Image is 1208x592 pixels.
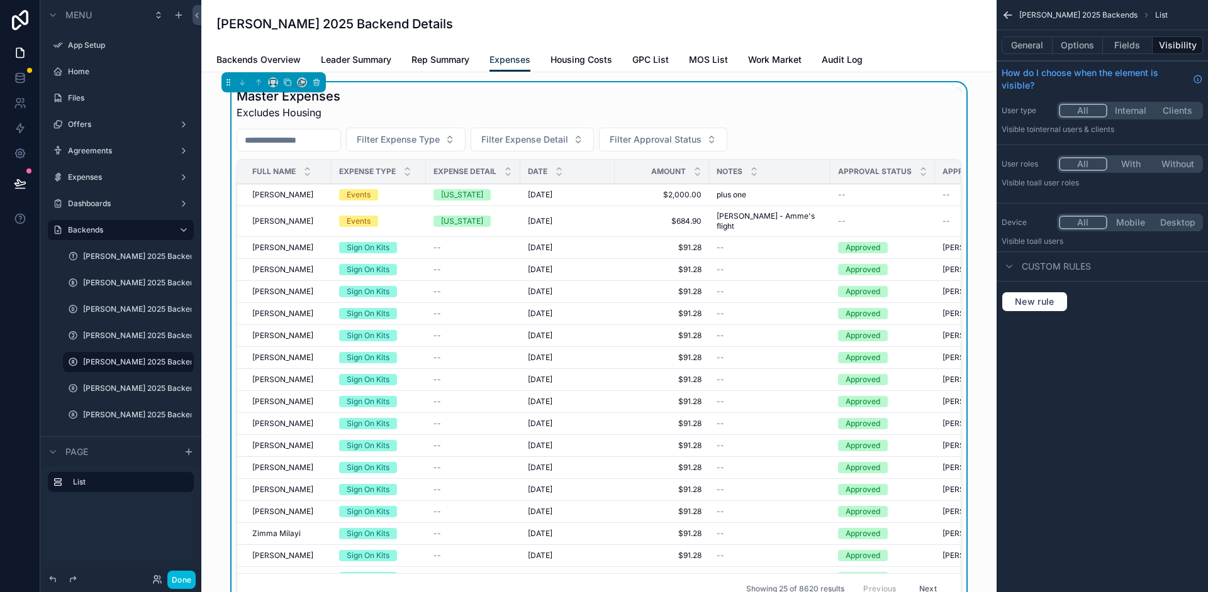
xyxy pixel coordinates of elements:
[717,463,823,473] a: --
[717,397,823,407] a: --
[622,265,702,275] span: $91.28
[433,441,513,451] a: --
[622,216,702,226] span: $684.90
[717,441,724,451] span: --
[748,48,802,74] a: Work Market
[252,331,324,341] a: [PERSON_NAME]
[528,353,607,363] a: [DATE]
[689,48,728,74] a: MOS List
[339,330,418,341] a: Sign On Kits
[68,172,169,182] label: Expenses
[942,353,1004,363] span: [PERSON_NAME]
[632,53,669,66] span: GPC List
[838,264,927,275] a: Approved
[551,53,612,66] span: Housing Costs
[339,484,418,495] a: Sign On Kits
[347,216,371,227] div: Events
[252,485,324,495] a: [PERSON_NAME]
[252,190,324,200] a: [PERSON_NAME]
[528,463,607,473] a: [DATE]
[252,397,313,407] span: [PERSON_NAME]
[622,419,702,429] span: $91.28
[622,243,702,253] span: $91.28
[68,67,186,77] label: Home
[339,352,418,363] a: Sign On Kits
[528,243,607,253] a: [DATE]
[433,287,441,297] span: --
[347,264,389,275] div: Sign On Kits
[252,309,313,319] span: [PERSON_NAME]
[942,190,950,200] span: --
[689,53,728,66] span: MOS List
[433,331,513,341] a: --
[83,304,191,314] a: [PERSON_NAME] 2025 Backends
[321,53,391,66] span: Leader Summary
[942,287,1022,297] a: [PERSON_NAME]
[622,485,702,495] a: $91.28
[838,190,927,200] a: --
[528,216,607,226] a: [DATE]
[252,216,324,226] a: [PERSON_NAME]
[252,375,313,385] span: [PERSON_NAME]
[357,133,440,146] span: Filter Expense Type
[433,331,441,341] span: --
[252,419,313,429] span: [PERSON_NAME]
[622,287,702,297] span: $91.28
[433,375,513,385] a: --
[838,308,927,319] a: Approved
[846,352,880,363] div: Approved
[717,243,724,253] span: --
[252,265,313,275] span: [PERSON_NAME]
[717,211,823,231] span: [PERSON_NAME] - Amme's flight
[717,375,823,385] a: --
[1153,36,1203,54] button: Visibility
[942,463,1022,473] a: [PERSON_NAME]
[252,463,324,473] a: [PERSON_NAME]
[68,119,169,129] label: Offers
[433,309,441,319] span: --
[252,441,324,451] a: [PERSON_NAME]
[339,374,418,385] a: Sign On Kits
[846,286,880,297] div: Approved
[622,375,702,385] a: $91.28
[942,397,1022,407] a: [PERSON_NAME]
[528,309,552,319] span: [DATE]
[942,216,1022,226] a: --
[68,199,169,209] label: Dashboards
[942,265,1004,275] span: [PERSON_NAME]
[622,441,702,451] a: $91.28
[347,352,389,363] div: Sign On Kits
[68,40,186,50] label: App Setup
[838,286,927,297] a: Approved
[846,462,880,473] div: Approved
[252,190,313,200] span: [PERSON_NAME]
[717,419,724,429] span: --
[1002,36,1053,54] button: General
[622,309,702,319] span: $91.28
[942,375,1004,385] span: [PERSON_NAME]
[433,265,513,275] a: --
[717,243,823,253] a: --
[347,374,389,385] div: Sign On Kits
[433,397,513,407] a: --
[68,146,169,156] a: Agreements
[846,418,880,429] div: Approved
[942,265,1022,275] a: [PERSON_NAME]
[1002,106,1052,116] label: User type
[433,287,513,297] a: --
[1002,217,1052,227] label: Device
[838,484,927,495] a: Approved
[717,309,724,319] span: --
[1154,157,1201,171] button: Without
[717,331,823,341] a: --
[717,265,823,275] a: --
[347,440,389,451] div: Sign On Kits
[347,396,389,407] div: Sign On Kits
[717,441,823,451] a: --
[528,397,552,407] span: [DATE]
[83,251,191,261] label: [PERSON_NAME] 2025 Backends Summary
[68,225,169,235] a: Backends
